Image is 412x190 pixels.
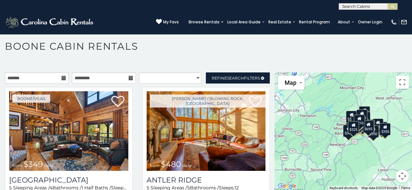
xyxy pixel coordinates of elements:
img: White-1-2.png [5,16,95,29]
a: Terms [401,186,410,190]
a: Antler Ridge from $480 daily [147,91,266,171]
div: $930 [372,119,383,131]
span: $349 [23,159,43,169]
a: Add to favorites [111,95,124,109]
a: Boone/Vilas [12,95,50,103]
div: $305 [346,110,357,123]
img: mail-regular-white.png [401,19,407,25]
a: RefineSearchFilters [206,72,270,83]
a: Browse Rentals [185,18,223,27]
a: Owner Login [355,18,386,27]
button: Map camera controls [396,170,409,183]
a: About [334,18,353,27]
span: daily [44,163,53,168]
h3: Diamond Creek Lodge [9,176,128,184]
img: Antler Ridge [147,91,266,171]
a: Local Area Guide [224,18,264,27]
a: Rental Program [296,18,333,27]
span: Refine Filters [212,76,260,81]
div: $350 [368,125,379,138]
span: Search [227,76,244,81]
a: Real Estate [265,18,294,27]
div: $320 [356,109,367,121]
div: $325 [348,121,359,133]
span: Map data ©2025 Google [362,186,397,190]
div: $210 [354,115,365,127]
div: $315 [357,120,368,133]
a: Antler Ridge [147,176,266,184]
span: from [150,163,160,168]
div: $375 [343,124,354,137]
img: phone-regular-white.png [391,19,397,25]
span: daily [182,163,192,168]
a: [PERSON_NAME] / Blowing Rock, [GEOGRAPHIC_DATA] [150,95,266,108]
span: $480 [161,159,181,169]
a: My Favs [156,19,179,25]
span: from [12,163,22,168]
div: $525 [359,106,370,118]
a: Diamond Creek Lodge from $349 daily [9,91,128,171]
button: Change map style [278,76,305,90]
span: Map [284,79,296,86]
img: Diamond Creek Lodge [9,91,128,171]
span: My Favs [163,19,179,25]
a: [GEOGRAPHIC_DATA] [9,176,128,184]
button: Toggle fullscreen view [396,76,409,89]
div: $355 [380,123,391,135]
div: $695 [363,120,374,133]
